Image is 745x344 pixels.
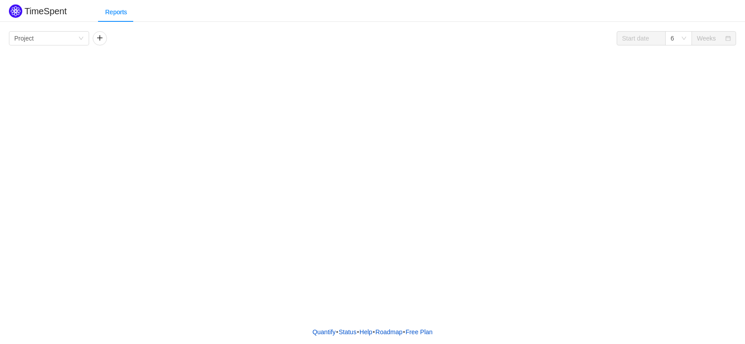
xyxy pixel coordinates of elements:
[14,32,34,45] div: Project
[671,32,674,45] div: 6
[357,328,359,336] span: •
[617,31,666,45] input: Start date
[681,36,687,42] i: icon: down
[78,36,84,42] i: icon: down
[373,328,375,336] span: •
[93,31,107,45] button: icon: plus
[725,36,731,42] i: icon: calendar
[98,2,134,22] div: Reports
[359,325,373,339] a: Help
[336,328,338,336] span: •
[697,32,716,45] div: Weeks
[375,325,403,339] a: Roadmap
[338,325,357,339] a: Status
[25,6,67,16] h2: TimeSpent
[312,325,336,339] a: Quantify
[405,325,433,339] button: Free Plan
[9,4,22,18] img: Quantify logo
[403,328,405,336] span: •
